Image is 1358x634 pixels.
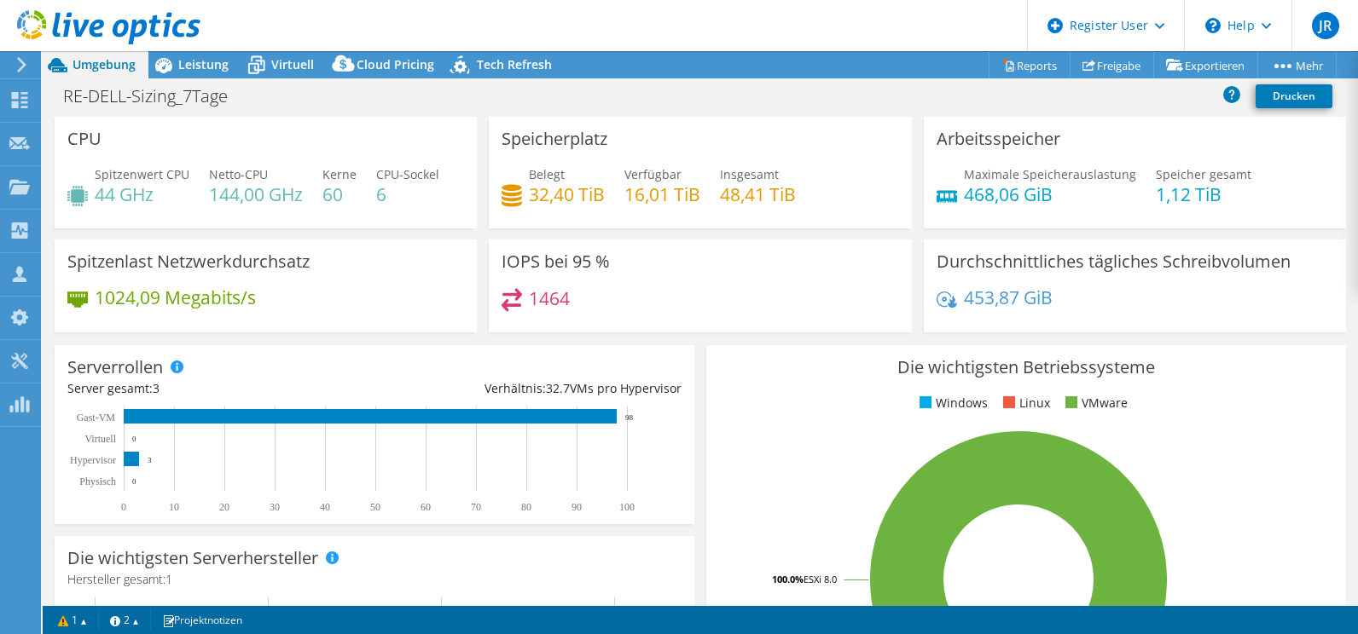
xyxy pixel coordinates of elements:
text: 0 [132,435,136,443]
h3: Durchschnittliches tägliches Schreibvolumen [937,252,1291,271]
span: CPU-Sockel [376,166,439,182]
text: 50 [370,501,380,513]
h3: Arbeitsspeicher [937,130,1060,148]
span: Belegt [529,166,565,182]
h4: 468,06 GiB [964,185,1136,204]
text: 0 [121,501,126,513]
li: VMware [1061,394,1128,412]
text: 10 [169,501,179,513]
a: Exportieren [1153,52,1258,78]
span: 1 [165,571,172,587]
h1: RE-DELL-Sizing_7Tage [55,87,254,106]
li: Linux [999,394,1050,412]
tspan: ESXi 8.0 [804,573,837,585]
text: Hypervisor [70,454,116,466]
h4: 16,01 TiB [624,185,700,204]
span: Insgesamt [720,166,779,182]
h3: Speicherplatz [502,130,607,148]
text: 90 [572,501,582,513]
div: Verhältnis: VMs pro Hypervisor [374,379,682,398]
text: 60 [421,501,431,513]
text: Physisch [79,475,116,487]
text: 30 [270,501,280,513]
span: Cloud Pricing [357,56,434,72]
h3: IOPS bei 95 % [502,252,610,271]
text: 20 [219,501,229,513]
span: Tech Refresh [477,56,552,72]
span: 32.7 [546,380,570,396]
h4: 44 GHz [95,185,189,204]
a: Mehr [1257,52,1337,78]
h4: 144,00 GHz [209,185,303,204]
text: 100 [619,501,635,513]
text: 40 [320,501,330,513]
h4: 6 [376,185,439,204]
svg: \n [1205,18,1221,33]
h3: Spitzenlast Netzwerkdurchsatz [67,252,310,271]
h4: 453,87 GiB [964,288,1053,307]
a: Freigabe [1070,52,1154,78]
text: 70 [471,501,481,513]
h4: 48,41 TiB [720,185,796,204]
span: 3 [153,380,160,396]
h3: Serverrollen [67,358,163,377]
text: 98 [625,413,634,422]
span: Verfügbar [624,166,682,182]
h4: 32,40 TiB [529,185,605,204]
span: Netto-CPU [209,166,268,182]
span: JR [1312,12,1339,39]
text: Virtuell [84,433,116,445]
h4: 1,12 TiB [1156,185,1251,204]
a: Projektnotizen [150,609,254,631]
h4: 1024,09 Megabits/s [95,288,256,307]
span: Maximale Speicherauslastung [964,166,1136,182]
span: Speicher gesamt [1156,166,1251,182]
h3: Die wichtigsten Serverhersteller [67,549,318,568]
text: 80 [521,501,531,513]
a: 2 [98,609,151,631]
tspan: 100.0% [772,573,804,585]
text: Gast-VM [77,412,116,424]
a: 1 [46,609,99,631]
span: Umgebung [73,56,136,72]
h4: Hersteller gesamt: [67,570,682,589]
a: Drucken [1256,84,1332,108]
span: Kerne [322,166,357,182]
text: 3 [148,456,152,464]
div: Server gesamt: [67,379,374,398]
h3: CPU [67,130,102,148]
text: 0 [132,477,136,486]
h4: 1464 [529,289,570,308]
span: Spitzenwert CPU [95,166,189,182]
span: Virtuell [271,56,314,72]
li: Windows [915,394,988,412]
span: Leistung [178,56,229,72]
h3: Die wichtigsten Betriebssysteme [719,358,1333,377]
a: Reports [989,52,1071,78]
h4: 60 [322,185,357,204]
